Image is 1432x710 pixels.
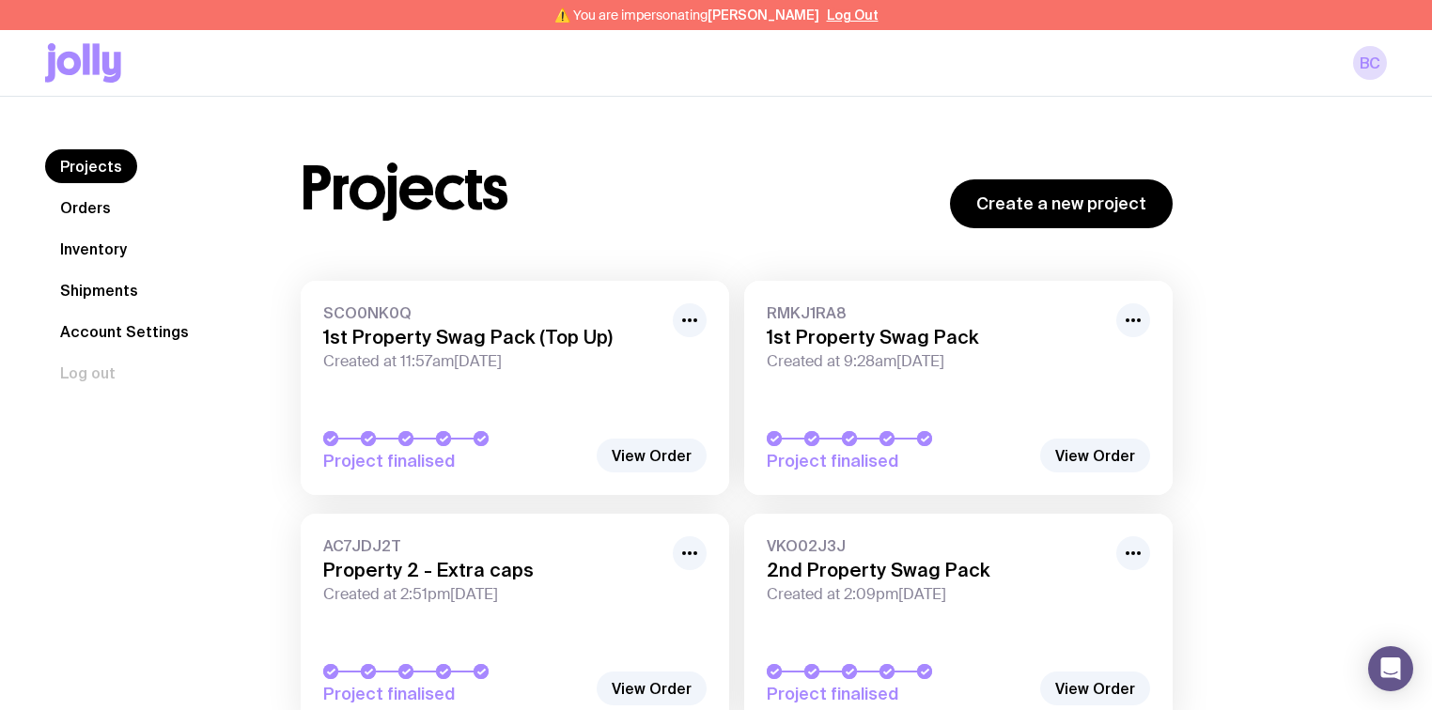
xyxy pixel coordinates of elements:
span: VKO02J3J [767,536,1105,555]
button: Log out [45,356,131,390]
a: View Order [597,439,707,472]
a: View Order [1040,439,1150,472]
span: SCO0NK0Q [323,303,662,322]
a: Create a new project [950,179,1173,228]
span: Project finalised [323,683,586,705]
span: Project finalised [323,450,586,472]
span: AC7JDJ2T [323,536,662,555]
a: View Order [597,671,707,705]
div: Open Intercom Messenger [1368,646,1413,691]
span: Project finalised [767,450,1030,472]
span: ⚠️ You are impersonating [554,8,819,23]
span: [PERSON_NAME] [708,8,819,23]
h3: Property 2 - Extra caps [323,559,662,581]
span: Project finalised [767,683,1030,705]
a: BC [1353,46,1387,80]
a: Shipments [45,273,153,307]
h3: 2nd Property Swag Pack [767,559,1105,581]
a: Orders [45,191,126,224]
span: Created at 2:51pm[DATE] [323,585,662,604]
a: SCO0NK0Q1st Property Swag Pack (Top Up)Created at 11:57am[DATE]Project finalised [301,281,729,495]
span: Created at 2:09pm[DATE] [767,585,1105,604]
a: Account Settings [45,315,204,348]
h3: 1st Property Swag Pack (Top Up) [323,326,662,348]
span: Created at 11:57am[DATE] [323,352,662,371]
button: Log Out [827,8,879,23]
a: Projects [45,149,137,183]
h1: Projects [301,159,508,219]
a: Inventory [45,232,142,266]
a: View Order [1040,671,1150,705]
span: RMKJ1RA8 [767,303,1105,322]
h3: 1st Property Swag Pack [767,326,1105,348]
span: Created at 9:28am[DATE] [767,352,1105,371]
a: RMKJ1RA81st Property Swag PackCreated at 9:28am[DATE]Project finalised [744,281,1173,495]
